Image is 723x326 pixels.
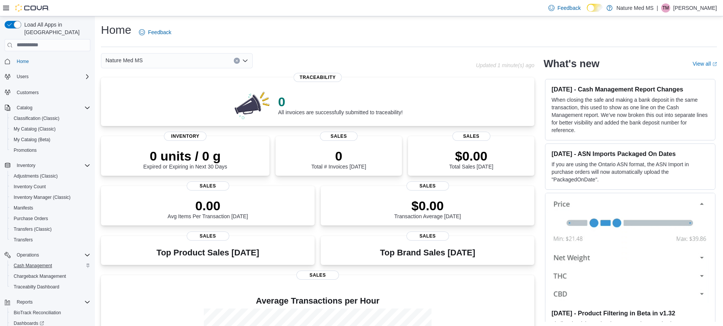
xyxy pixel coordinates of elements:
h3: [DATE] - Cash Management Report Changes [551,85,709,93]
h3: [DATE] - ASN Imports Packaged On Dates [551,150,709,157]
a: Inventory Manager (Classic) [11,193,74,202]
button: Adjustments (Classic) [8,171,93,181]
a: Transfers (Classic) [11,225,55,234]
img: Cova [15,4,49,12]
span: Reports [17,299,33,305]
button: Traceabilty Dashboard [8,282,93,292]
span: Transfers [11,235,90,244]
a: View allExternal link [693,61,717,67]
p: | [657,3,658,13]
span: Inventory Manager (Classic) [14,194,71,200]
span: Sales [320,132,358,141]
span: Feedback [558,4,581,12]
p: [PERSON_NAME] [673,3,717,13]
div: Transaction Average [DATE] [394,198,461,219]
span: Sales [187,232,229,241]
span: Operations [17,252,39,258]
h3: Top Product Sales [DATE] [156,248,259,257]
span: Users [14,72,90,81]
h3: [DATE] - Product Filtering in Beta in v1.32 [551,309,709,317]
span: BioTrack Reconciliation [14,310,61,316]
button: Promotions [8,145,93,156]
button: Cash Management [8,260,93,271]
div: Expired or Expiring in Next 30 Days [143,148,227,170]
div: Avg Items Per Transaction [DATE] [168,198,248,219]
p: $0.00 [449,148,493,164]
p: 0 units / 0 g [143,148,227,164]
p: Updated 1 minute(s) ago [476,62,534,68]
button: Customers [2,87,93,98]
span: Load All Apps in [GEOGRAPHIC_DATA] [21,21,90,36]
span: My Catalog (Beta) [11,135,90,144]
span: Catalog [14,103,90,112]
h1: Home [101,22,131,38]
span: Inventory [14,161,90,170]
a: Feedback [136,25,174,40]
input: Dark Mode [587,4,603,12]
span: Promotions [14,147,37,153]
h3: Top Brand Sales [DATE] [380,248,475,257]
h4: Average Transactions per Hour [107,296,528,306]
button: Inventory [2,160,93,171]
p: Nature Med MS [616,3,654,13]
button: Open list of options [242,58,248,64]
p: 0 [311,148,366,164]
a: Promotions [11,146,40,155]
span: Home [14,57,90,66]
a: BioTrack Reconciliation [11,308,64,317]
span: Manifests [14,205,33,211]
span: Adjustments (Classic) [11,172,90,181]
span: Classification (Classic) [11,114,90,123]
span: Customers [14,87,90,97]
span: Home [17,58,29,65]
a: Traceabilty Dashboard [11,282,62,291]
p: 0 [278,94,403,109]
span: Feedback [148,28,171,36]
span: Inventory [17,162,35,169]
svg: External link [712,62,717,66]
p: $0.00 [394,198,461,213]
a: Feedback [545,0,584,16]
a: Transfers [11,235,36,244]
a: Purchase Orders [11,214,51,223]
button: Catalog [2,102,93,113]
span: Traceability [294,73,342,82]
a: Adjustments (Classic) [11,172,61,181]
span: Sales [296,271,339,280]
span: Promotions [11,146,90,155]
span: Users [17,74,28,80]
a: My Catalog (Classic) [11,124,59,134]
span: My Catalog (Classic) [11,124,90,134]
span: Chargeback Management [11,272,90,281]
button: Transfers [8,235,93,245]
div: All invoices are successfully submitted to traceability! [278,94,403,115]
span: Purchase Orders [14,216,48,222]
span: My Catalog (Beta) [14,137,50,143]
span: My Catalog (Classic) [14,126,56,132]
button: Inventory [14,161,38,170]
button: Chargeback Management [8,271,93,282]
button: Reports [2,297,93,307]
button: Users [2,71,93,82]
span: Sales [187,181,229,191]
span: Traceabilty Dashboard [14,284,59,290]
span: Inventory [164,132,206,141]
span: Transfers [14,237,33,243]
button: My Catalog (Beta) [8,134,93,145]
button: Classification (Classic) [8,113,93,124]
p: When closing the safe and making a bank deposit in the same transaction, this used to show as one... [551,96,709,134]
span: Sales [452,132,490,141]
span: Cash Management [11,261,90,270]
span: Customers [17,90,39,96]
a: Chargeback Management [11,272,69,281]
span: Operations [14,250,90,260]
button: Users [14,72,32,81]
p: If you are using the Ontario ASN format, the ASN Import in purchase orders will now automatically... [551,161,709,183]
span: Inventory Count [14,184,46,190]
a: Cash Management [11,261,55,270]
button: Operations [14,250,42,260]
span: Adjustments (Classic) [14,173,58,179]
button: Inventory Manager (Classic) [8,192,93,203]
a: Manifests [11,203,36,213]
